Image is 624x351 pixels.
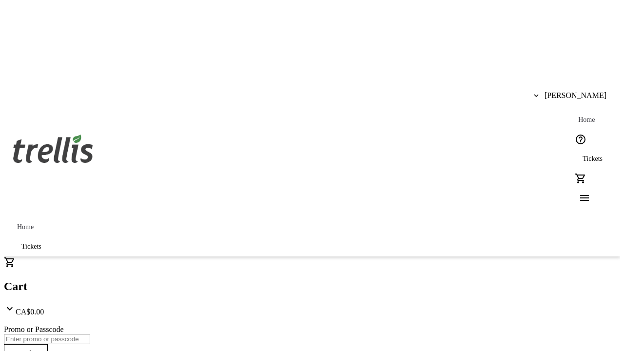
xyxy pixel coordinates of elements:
img: Orient E2E Organization TWhU9f7pAJ's Logo [10,124,97,173]
h2: Cart [4,280,620,293]
span: Home [17,223,34,231]
span: Home [578,116,595,124]
a: Tickets [10,237,53,256]
a: Home [10,217,41,237]
button: Menu [571,188,590,208]
button: Cart [571,169,590,188]
a: Tickets [571,149,614,169]
div: CartCA$0.00 [4,256,620,316]
button: [PERSON_NAME] [526,86,614,105]
span: CA$0.00 [16,308,44,316]
span: Tickets [583,155,603,163]
button: Help [571,130,590,149]
label: Promo or Passcode [4,325,64,333]
input: Enter promo or passcode [4,334,90,344]
span: [PERSON_NAME] [545,91,606,100]
a: Home [571,110,602,130]
span: Tickets [21,243,41,251]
